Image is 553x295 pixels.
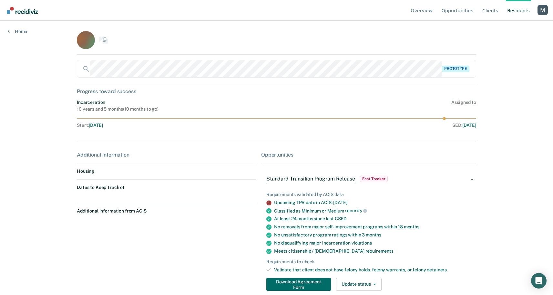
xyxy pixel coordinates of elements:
[261,169,476,189] div: Standard Transition Program ReleaseFast Tracker
[266,259,471,265] div: Requirements to check
[345,208,367,213] span: security
[77,106,159,112] div: 10 years and 5 months ( 10 months to go )
[89,123,103,128] span: [DATE]
[261,152,476,158] div: Opportunities
[274,232,471,238] div: No unsatisfactory program ratings within 3
[77,208,256,214] dt: Additional Information from ACIS
[274,248,471,254] div: Meets citizenship / [DEMOGRAPHIC_DATA]
[335,216,347,221] span: CSED
[77,152,256,158] div: Additional information
[427,267,448,272] span: detainers.
[274,267,471,273] div: Validate that client does not have felony holds, felony warrants, or felony
[274,224,471,230] div: No removals from major self-improvement programs within 18
[266,176,355,182] span: Standard Transition Program Release
[451,100,476,112] div: Assigned to
[274,208,471,214] div: Classified as Minimum or Medium
[266,278,333,291] a: Navigate to form link
[531,273,547,289] div: Open Intercom Messenger
[77,185,256,190] dt: Dates to Keep Track of
[266,192,471,197] div: Requirements validated by ACIS data
[274,240,471,246] div: No disqualifying major incarceration
[360,176,388,182] span: Fast Tracker
[77,123,276,128] div: Start :
[266,278,331,291] button: Download Agreement Form
[77,88,476,94] div: Progress toward success
[404,224,419,229] span: months
[336,278,382,291] button: Update status
[77,100,159,105] div: Incarceration
[365,248,394,254] span: requirements
[352,240,372,246] span: violations
[279,123,476,128] div: SED :
[8,28,27,34] a: Home
[538,5,548,15] button: Profile dropdown button
[274,216,471,222] div: At least 24 months since last
[7,7,38,14] img: Recidiviz
[462,123,476,128] span: [DATE]
[274,200,471,205] div: Upcoming TPR date in ACIS: [DATE]
[77,169,256,174] dt: Housing
[366,232,381,237] span: months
